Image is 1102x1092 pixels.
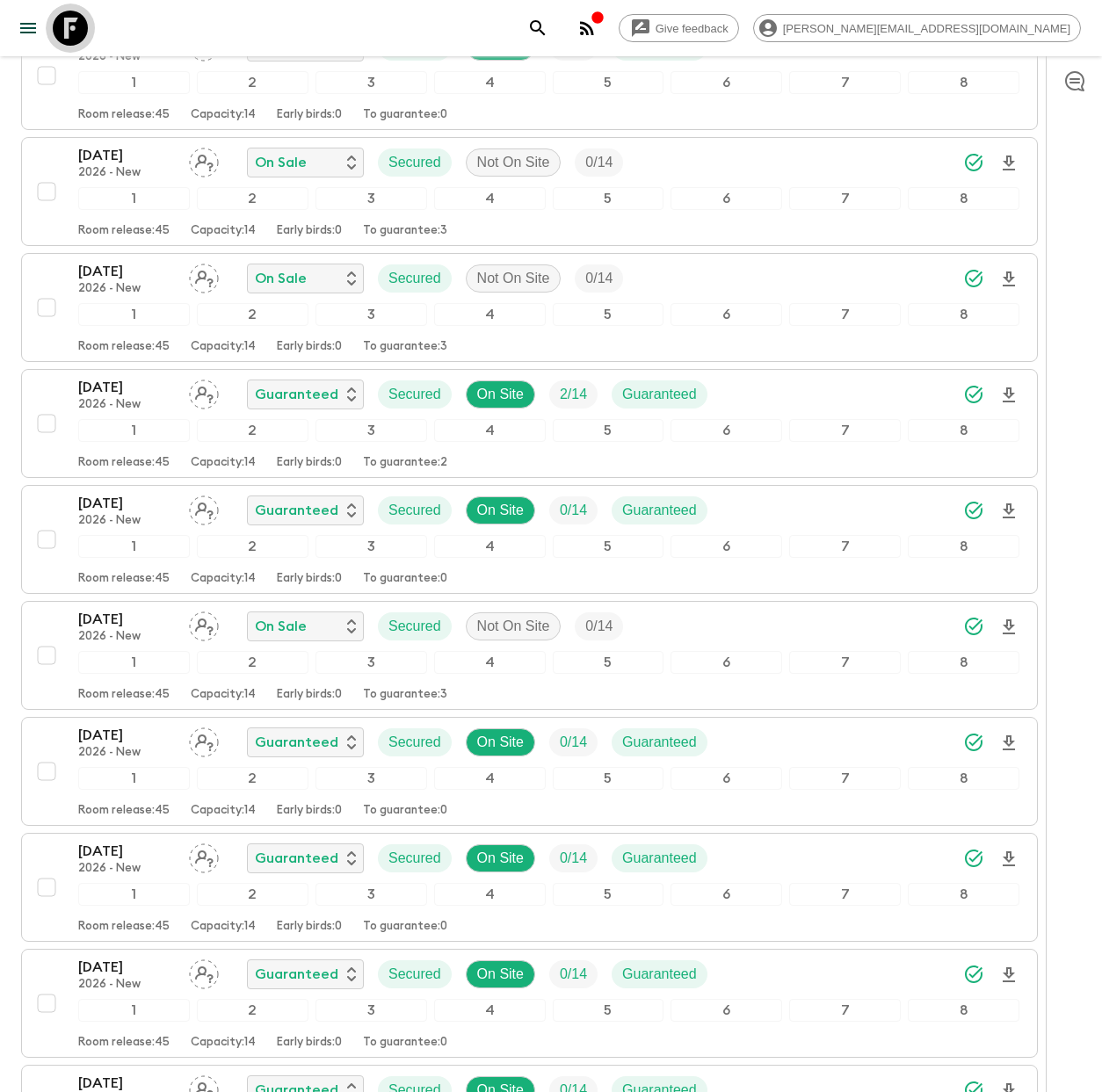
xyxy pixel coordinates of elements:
div: 1 [78,419,190,442]
p: Secured [388,964,441,985]
p: On Sale [255,152,307,173]
div: On Site [466,844,535,872]
p: Early birds: 0 [277,1036,342,1050]
div: 6 [671,187,782,210]
p: Early birds: 0 [277,456,342,470]
div: 5 [553,883,664,906]
p: Early birds: 0 [277,572,342,586]
button: search adventures [520,11,555,46]
div: 8 [908,651,1019,674]
p: 2026 - New [78,978,175,992]
div: 2 [197,999,308,1022]
p: Guaranteed [255,500,338,521]
div: Secured [378,612,452,640]
p: Capacity: 14 [191,804,256,818]
div: 3 [315,767,427,790]
span: Assign pack leader [189,269,219,283]
p: To guarantee: 0 [363,572,447,586]
p: Room release: 45 [78,920,170,934]
button: [DATE]2026 - NewAssign pack leaderOn SaleSecuredNot On SiteTrip Fill12345678Room release:45Capaci... [21,601,1038,710]
div: 7 [789,999,901,1022]
div: 8 [908,767,1019,790]
svg: Download Onboarding [998,849,1019,870]
div: 3 [315,419,427,442]
p: 0 / 14 [560,848,587,869]
p: On Site [477,732,524,753]
div: Trip Fill [549,844,598,872]
div: 5 [553,303,664,326]
p: On Site [477,964,524,985]
p: Capacity: 14 [191,920,256,934]
svg: Synced Successfully [963,964,984,985]
div: 7 [789,535,901,558]
div: 3 [315,651,427,674]
button: [DATE]2026 - NewAssign pack leaderOn SaleSecuredNot On SiteTrip Fill12345678Room release:45Capaci... [21,137,1038,246]
p: Secured [388,848,441,869]
span: Assign pack leader [189,733,219,747]
div: 8 [908,303,1019,326]
div: 2 [197,187,308,210]
p: [DATE] [78,841,175,862]
div: On Site [466,380,535,409]
p: Early birds: 0 [277,224,342,238]
svg: Synced Successfully [963,384,984,405]
div: Not On Site [466,264,562,293]
p: On Sale [255,616,307,637]
p: 2026 - New [78,50,175,64]
p: To guarantee: 0 [363,804,447,818]
div: 1 [78,535,190,558]
div: 5 [553,71,664,94]
p: Guaranteed [255,848,338,869]
div: 4 [434,883,546,906]
div: 6 [671,999,782,1022]
p: Room release: 45 [78,224,170,238]
svg: Synced Successfully [963,500,984,521]
svg: Download Onboarding [998,501,1019,522]
svg: Download Onboarding [998,385,1019,406]
p: 0 / 14 [585,152,613,173]
a: Give feedback [619,14,739,42]
div: 4 [434,767,546,790]
p: On Sale [255,268,307,289]
p: Capacity: 14 [191,456,256,470]
p: Early birds: 0 [277,804,342,818]
div: On Site [466,960,535,988]
p: Guaranteed [622,500,697,521]
p: Guaranteed [622,848,697,869]
div: 1 [78,187,190,210]
p: 0 / 14 [560,732,587,753]
span: Assign pack leader [189,849,219,863]
p: Not On Site [477,616,550,637]
div: 2 [197,651,308,674]
p: Guaranteed [255,384,338,405]
div: Secured [378,148,452,177]
p: 0 / 14 [585,268,613,289]
p: Early birds: 0 [277,340,342,354]
button: [DATE]2026 - NewAssign pack leaderGuaranteedSecuredOn SiteTrip FillGuaranteed12345678Room release... [21,369,1038,478]
div: 3 [315,535,427,558]
p: Secured [388,268,441,289]
svg: Synced Successfully [963,268,984,289]
p: 0 / 14 [560,500,587,521]
div: Secured [378,264,452,293]
button: menu [11,11,46,46]
div: 5 [553,535,664,558]
p: Room release: 45 [78,1036,170,1050]
div: 2 [197,883,308,906]
div: 4 [434,535,546,558]
p: Capacity: 14 [191,688,256,702]
div: 5 [553,999,664,1022]
p: To guarantee: 0 [363,920,447,934]
div: Not On Site [466,148,562,177]
div: Trip Fill [575,264,623,293]
div: Secured [378,844,452,872]
p: Room release: 45 [78,340,170,354]
div: 1 [78,999,190,1022]
div: 8 [908,419,1019,442]
div: 4 [434,187,546,210]
svg: Synced Successfully [963,848,984,869]
div: 2 [197,303,308,326]
div: Trip Fill [549,496,598,524]
div: 2 [197,71,308,94]
button: [DATE]2026 - NewAssign pack leaderOn SaleSecuredNot On SiteTrip Fill12345678Room release:45Capaci... [21,253,1038,362]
